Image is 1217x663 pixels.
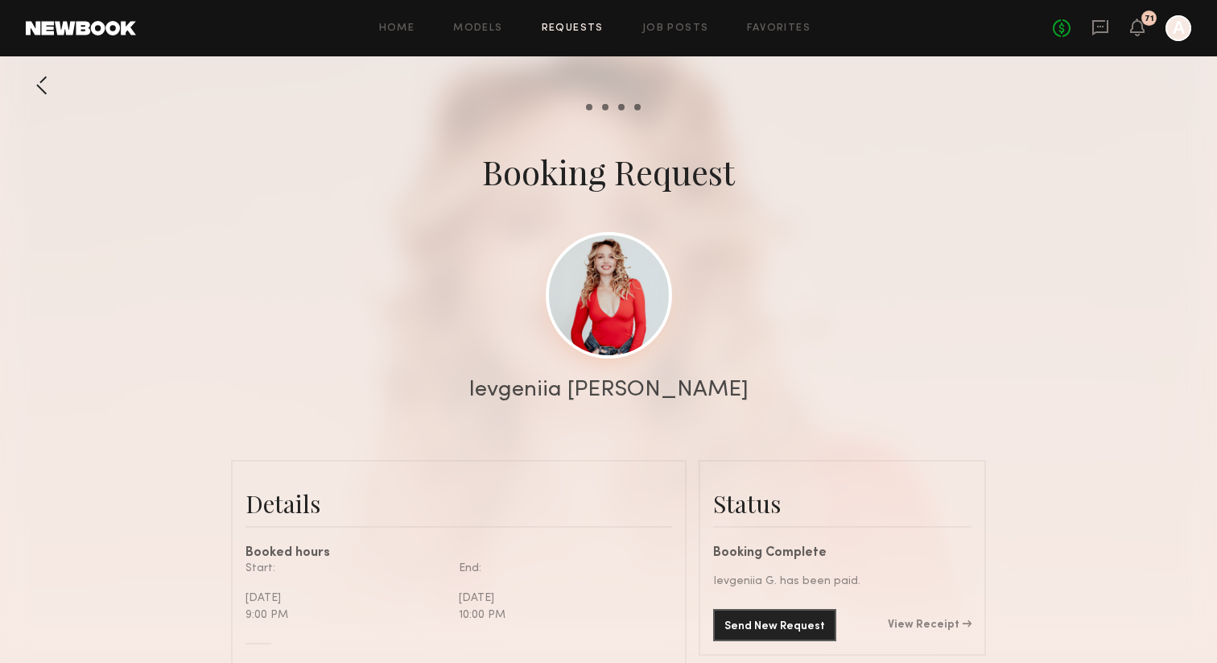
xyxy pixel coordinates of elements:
div: End: [459,560,660,577]
div: [DATE] [459,590,660,607]
a: A [1165,15,1191,41]
div: Booking Request [482,149,735,194]
a: Home [379,23,415,34]
a: Models [453,23,502,34]
a: Requests [542,23,604,34]
div: Ievgeniia G. has been paid. [713,573,972,590]
a: Job Posts [642,23,709,34]
div: [DATE] [245,590,447,607]
div: Booked hours [245,547,672,560]
div: Ievgeniia [PERSON_NAME] [468,379,749,401]
div: Details [245,487,672,520]
a: View Receipt [888,619,972,631]
div: Booking Complete [713,547,972,560]
div: Status [713,487,972,520]
div: Start: [245,560,447,577]
div: 71 [1145,15,1154,23]
div: 10:00 PM [459,607,660,624]
button: Send New Request [713,609,836,641]
div: 9:00 PM [245,607,447,624]
a: Favorites [747,23,811,34]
